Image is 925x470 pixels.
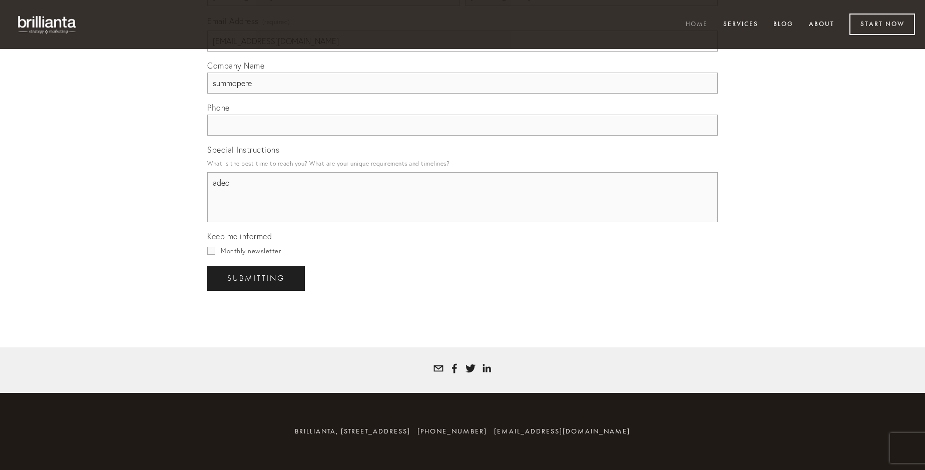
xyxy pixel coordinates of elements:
a: tatyana@brillianta.com [433,363,443,373]
button: SubmittingSubmitting [207,266,305,291]
textarea: adeo [207,172,718,222]
span: Keep me informed [207,231,272,241]
span: [PHONE_NUMBER] [417,427,487,435]
input: Monthly newsletter [207,247,215,255]
span: Submitting [227,274,285,283]
a: Tatyana Bolotnikov White [449,363,459,373]
a: Services [717,17,765,33]
span: Company Name [207,61,264,71]
a: Home [679,17,714,33]
span: brillianta, [STREET_ADDRESS] [295,427,410,435]
span: Phone [207,103,230,113]
a: Blog [767,17,800,33]
a: About [802,17,841,33]
p: What is the best time to reach you? What are your unique requirements and timelines? [207,157,718,170]
a: Tatyana White [466,363,476,373]
a: [EMAIL_ADDRESS][DOMAIN_NAME] [494,427,630,435]
span: Monthly newsletter [221,247,281,255]
a: Start Now [849,14,915,35]
img: brillianta - research, strategy, marketing [10,10,85,39]
span: Special Instructions [207,145,279,155]
a: Tatyana White [482,363,492,373]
